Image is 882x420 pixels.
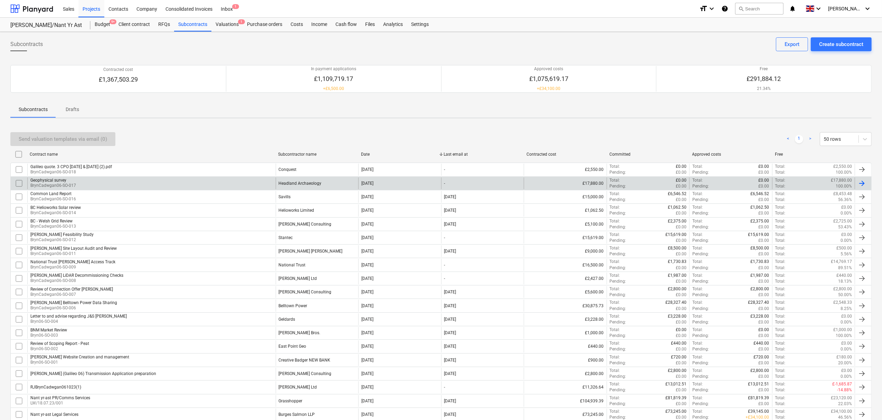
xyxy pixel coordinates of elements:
[361,317,373,322] div: [DATE]
[775,313,786,319] p: Total :
[279,317,295,322] div: Geldards
[841,306,852,312] p: 8.25%
[361,152,438,157] div: Date
[524,313,607,325] div: £3,228.00
[775,292,786,298] p: Total :
[759,170,769,175] p: £0.00
[529,75,568,83] p: £1,075,619.17
[819,40,863,49] div: Create subcontract
[91,18,114,31] div: Budget
[668,204,686,210] p: £1,062.50
[30,232,94,237] div: [PERSON_NAME] Feasibility Study
[751,286,769,292] p: £2,800.00
[524,395,607,407] div: £104,939.39
[524,300,607,311] div: £30,875.73
[735,3,784,15] button: Search
[775,265,786,271] p: Total :
[524,354,607,366] div: £900.00
[444,167,445,172] div: -
[692,313,703,319] p: Total :
[838,265,852,271] p: 89.51%
[524,232,607,244] div: £15,619.00
[747,75,781,83] p: £291,884.12
[524,164,607,175] div: £2,550.00
[759,224,769,230] p: £0.00
[806,135,814,143] a: Next page
[610,210,626,216] p: Pending :
[784,135,792,143] a: Previous page
[444,317,456,322] div: [DATE]
[361,249,373,254] div: [DATE]
[361,290,373,294] div: [DATE]
[836,245,852,251] p: £500.00
[361,235,373,240] div: [DATE]
[775,170,786,175] p: Total :
[30,210,81,216] p: BrynCadwgan06-SO-014
[444,249,456,254] div: [DATE]
[610,319,626,325] p: Pending :
[676,319,686,325] p: £0.00
[610,265,626,271] p: Pending :
[833,300,852,305] p: £2,548.33
[524,245,607,257] div: £9,000.00
[692,177,703,183] p: Total :
[154,18,174,31] a: RFQs
[610,170,626,175] p: Pending :
[692,197,709,203] p: Pending :
[833,286,852,292] p: £2,800.00
[748,232,769,238] p: £15,619.00
[527,152,604,157] div: Contracted cost
[676,164,686,170] p: £0.00
[99,67,138,73] p: Contracted cost
[776,37,808,51] button: Export
[751,313,769,319] p: £3,228.00
[775,286,786,292] p: Total :
[863,4,872,13] i: keyboard_arrow_down
[610,177,620,183] p: Total :
[610,245,620,251] p: Total :
[841,210,852,216] p: 0.00%
[30,292,113,298] p: BrynCadwgan06-SO-007
[676,197,686,203] p: £0.00
[361,194,373,199] div: [DATE]
[676,251,686,257] p: £0.00
[30,259,115,264] div: National Trust [PERSON_NAME] Access Track
[524,177,607,189] div: £17,880.00
[379,18,407,31] a: Analytics
[279,303,307,308] div: Belltown Power
[524,381,607,393] div: £11,326.64
[775,300,786,305] p: Total :
[444,290,456,294] div: [DATE]
[665,300,686,305] p: £28,327.40
[751,273,769,279] p: £1,987.00
[831,177,852,183] p: £17,880.00
[751,218,769,224] p: £2,375.00
[30,251,117,257] p: BrynCadwgan06-SO-011
[610,279,626,284] p: Pending :
[676,238,686,244] p: £0.00
[279,249,343,254] div: Pell Frischmann
[279,194,291,199] div: Savills
[30,169,112,175] p: BrynCadwgan06-SO-018
[610,204,620,210] p: Total :
[789,4,796,13] i: notifications
[232,4,239,9] span: 1
[748,300,769,305] p: £28,327.40
[361,263,373,267] div: [DATE]
[238,19,245,24] span: 1
[692,191,703,197] p: Total :
[279,276,317,281] div: Dulas Ltd
[114,18,154,31] a: Client contract
[699,4,708,13] i: format_size
[841,319,852,325] p: 0.00%
[692,327,703,333] p: Total :
[279,181,322,186] div: Headland Archaeology
[361,181,373,186] div: [DATE]
[814,4,823,13] i: keyboard_arrow_down
[407,18,433,31] a: Settings
[847,387,882,420] iframe: Chat Widget
[676,292,686,298] p: £0.00
[30,191,76,196] div: Common Land Report
[759,279,769,284] p: £0.00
